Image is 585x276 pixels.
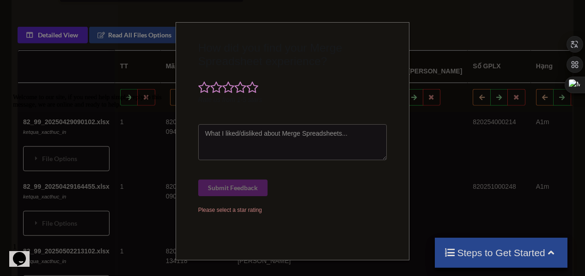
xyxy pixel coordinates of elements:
[198,41,387,68] h3: How did you find your Merge Spreadsheet experience?
[4,4,170,18] div: Welcome to our site, if you need help simply reply to this message, we are online and ready to help.
[198,96,262,103] i: Rate us from 1-5 stars
[9,90,176,234] iframe: chat widget
[444,247,558,258] h4: Steps to Get Started
[9,239,39,267] iframe: chat widget
[198,206,387,214] div: Please select a star rating
[4,4,152,18] span: Welcome to our site, if you need help simply reply to this message, we are online and ready to help.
